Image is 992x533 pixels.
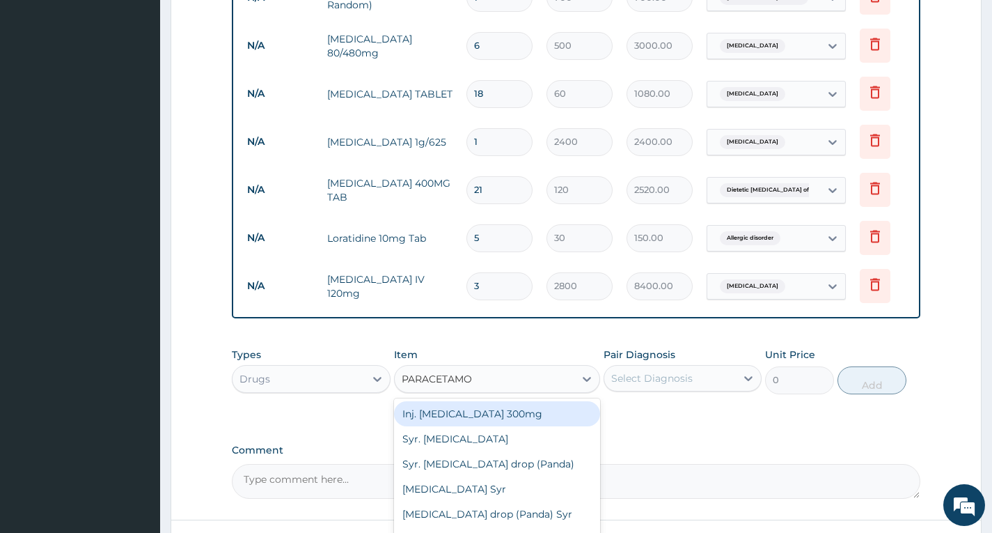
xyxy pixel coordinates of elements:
[320,265,459,307] td: [MEDICAL_DATA] IV 120mg
[720,231,780,245] span: Allergic disorder
[240,177,320,203] td: N/A
[232,349,261,361] label: Types
[26,70,56,105] img: d_794563401_company_1708531726252_794563401
[394,426,601,451] div: Syr. [MEDICAL_DATA]
[320,128,459,156] td: [MEDICAL_DATA] 1g/625
[320,169,459,211] td: [MEDICAL_DATA] 400MG TAB
[394,502,601,527] div: [MEDICAL_DATA] drop (Panda) Syr
[394,477,601,502] div: [MEDICAL_DATA] Syr
[720,183,842,197] span: Dietetic [MEDICAL_DATA] of intestin...
[320,80,459,108] td: [MEDICAL_DATA] TABLET
[232,445,920,456] label: Comment
[240,129,320,155] td: N/A
[765,348,815,362] label: Unit Price
[720,135,785,149] span: [MEDICAL_DATA]
[604,348,675,362] label: Pair Diagnosis
[611,371,693,385] div: Select Diagnosis
[240,273,320,299] td: N/A
[720,39,785,53] span: [MEDICAL_DATA]
[240,225,320,251] td: N/A
[394,401,601,426] div: Inj. [MEDICAL_DATA] 300mg
[320,224,459,252] td: Loratidine 10mg Tab
[240,33,320,59] td: N/A
[72,78,234,96] div: Chat with us now
[240,81,320,107] td: N/A
[81,176,192,316] span: We're online!
[320,25,459,67] td: [MEDICAL_DATA] 80/480mg
[228,7,262,40] div: Minimize live chat window
[239,372,270,386] div: Drugs
[720,87,785,101] span: [MEDICAL_DATA]
[7,380,265,429] textarea: Type your message and hit 'Enter'
[720,279,785,293] span: [MEDICAL_DATA]
[394,348,418,362] label: Item
[394,451,601,477] div: Syr. [MEDICAL_DATA] drop (Panda)
[837,366,906,394] button: Add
